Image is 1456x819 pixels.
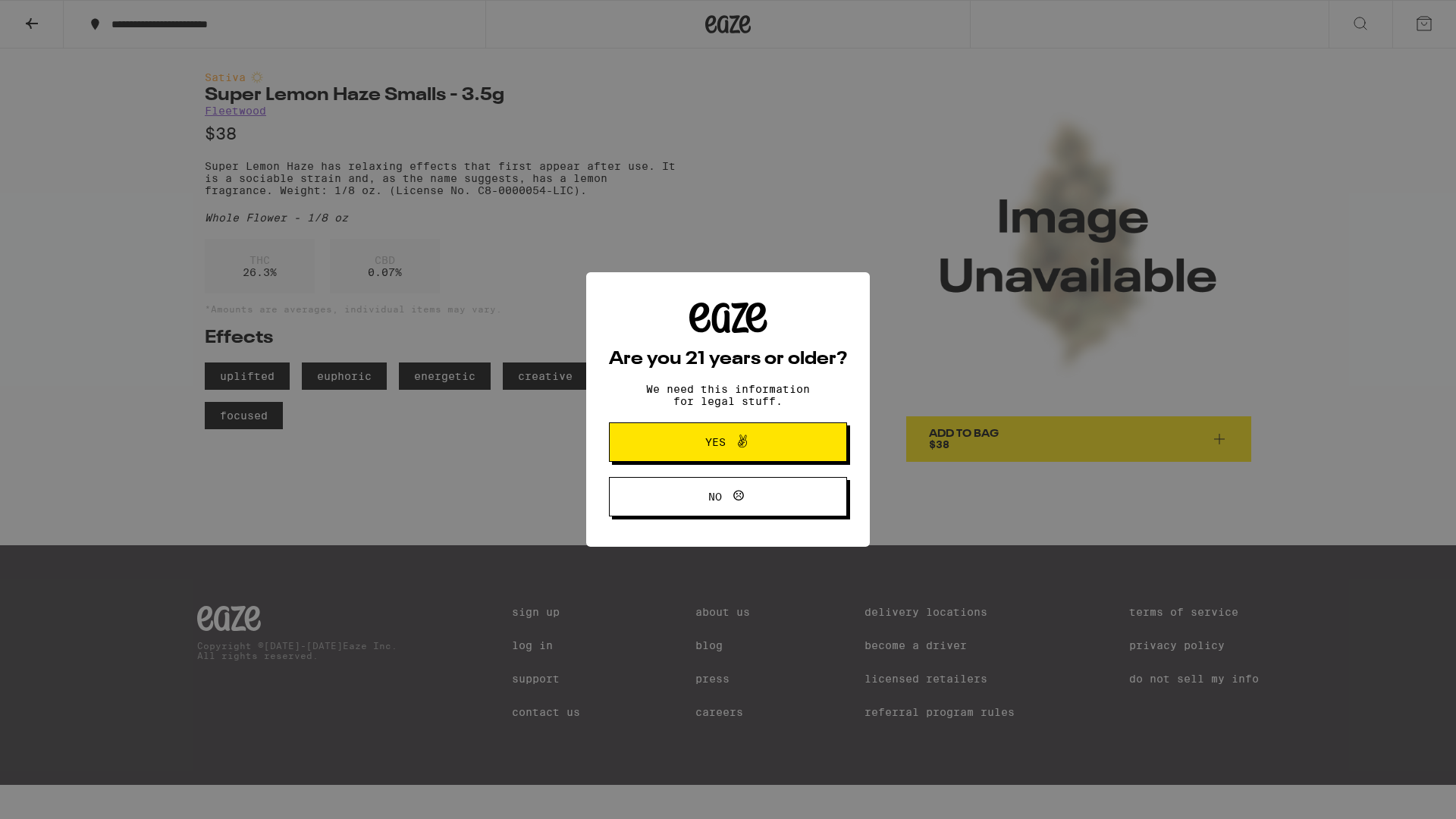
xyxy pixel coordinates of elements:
[609,350,847,369] h2: Are you 21 years or older?
[609,477,847,516] button: No
[708,491,722,502] span: No
[705,437,726,447] span: Yes
[609,422,847,462] button: Yes
[633,383,823,407] p: We need this information for legal stuff.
